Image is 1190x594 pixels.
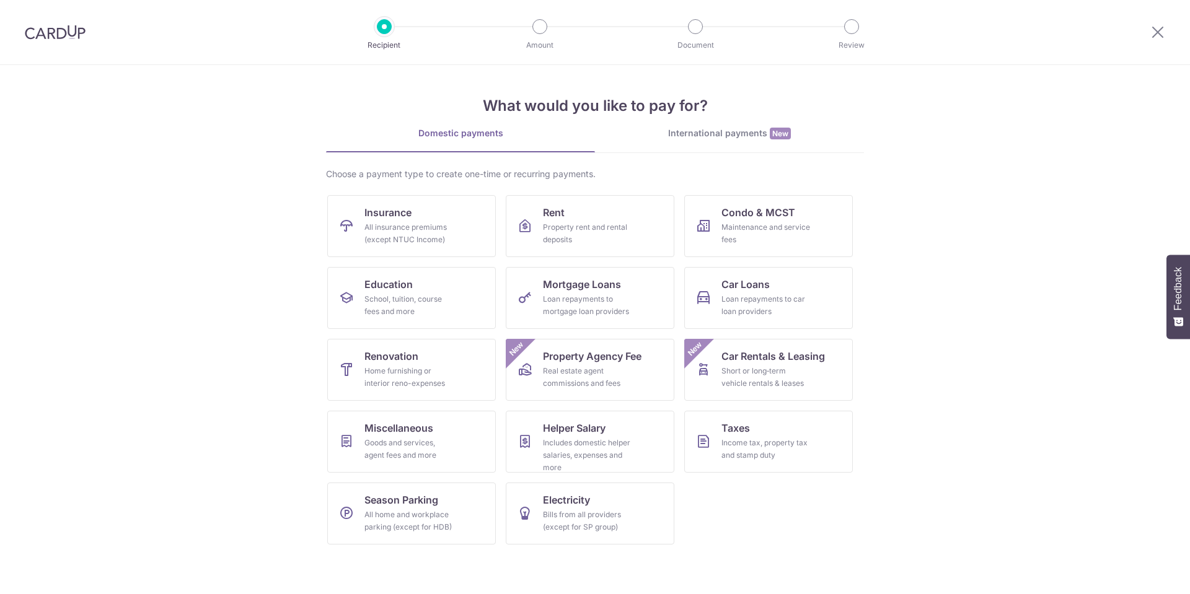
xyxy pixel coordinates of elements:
div: School, tuition, course fees and more [364,293,454,318]
span: Renovation [364,349,418,364]
a: MiscellaneousGoods and services, agent fees and more [327,411,496,473]
span: Rent [543,205,565,220]
span: Property Agency Fee [543,349,641,364]
span: New [685,339,705,359]
img: CardUp [25,25,86,40]
p: Review [806,39,897,51]
div: Goods and services, agent fees and more [364,437,454,461]
p: Document [650,39,741,51]
h4: What would you like to pay for? [326,95,864,117]
span: Feedback [1173,267,1184,310]
span: Education [364,277,413,292]
div: Loan repayments to mortgage loan providers [543,293,632,318]
span: Taxes [721,421,750,435]
a: Mortgage LoansLoan repayments to mortgage loan providers [506,267,674,329]
div: Real estate agent commissions and fees [543,365,632,390]
a: RenovationHome furnishing or interior reno-expenses [327,339,496,401]
a: TaxesIncome tax, property tax and stamp duty [684,411,853,473]
iframe: Opens a widget where you can find more information [1111,557,1178,588]
div: Bills from all providers (except for SP group) [543,509,632,533]
a: InsuranceAll insurance premiums (except NTUC Income) [327,195,496,257]
span: New [770,128,791,139]
div: All insurance premiums (except NTUC Income) [364,221,454,246]
div: Maintenance and service fees [721,221,811,246]
a: EducationSchool, tuition, course fees and more [327,267,496,329]
div: Includes domestic helper salaries, expenses and more [543,437,632,474]
span: Condo & MCST [721,205,795,220]
span: Car Rentals & Leasing [721,349,825,364]
p: Amount [494,39,586,51]
a: Property Agency FeeReal estate agent commissions and feesNew [506,339,674,401]
div: Home furnishing or interior reno-expenses [364,365,454,390]
div: Loan repayments to car loan providers [721,293,811,318]
div: International payments [595,127,864,140]
a: Car LoansLoan repayments to car loan providers [684,267,853,329]
div: Domestic payments [326,127,595,139]
a: Car Rentals & LeasingShort or long‑term vehicle rentals & leasesNew [684,339,853,401]
span: Miscellaneous [364,421,433,435]
span: New [506,339,527,359]
p: Recipient [338,39,430,51]
a: ElectricityBills from all providers (except for SP group) [506,483,674,544]
span: Season Parking [364,492,438,507]
div: Short or long‑term vehicle rentals & leases [721,365,811,390]
div: Choose a payment type to create one-time or recurring payments. [326,168,864,180]
span: Electricity [543,492,590,507]
div: Property rent and rental deposits [543,221,632,246]
a: Season ParkingAll home and workplace parking (except for HDB) [327,483,496,544]
span: Helper Salary [543,421,606,435]
a: Helper SalaryIncludes domestic helper salaries, expenses and more [506,411,674,473]
a: Condo & MCSTMaintenance and service fees [684,195,853,257]
button: Feedback - Show survey [1166,255,1190,339]
div: Income tax, property tax and stamp duty [721,437,811,461]
span: Car Loans [721,277,770,292]
span: Insurance [364,205,412,220]
span: Mortgage Loans [543,277,621,292]
div: All home and workplace parking (except for HDB) [364,509,454,533]
a: RentProperty rent and rental deposits [506,195,674,257]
